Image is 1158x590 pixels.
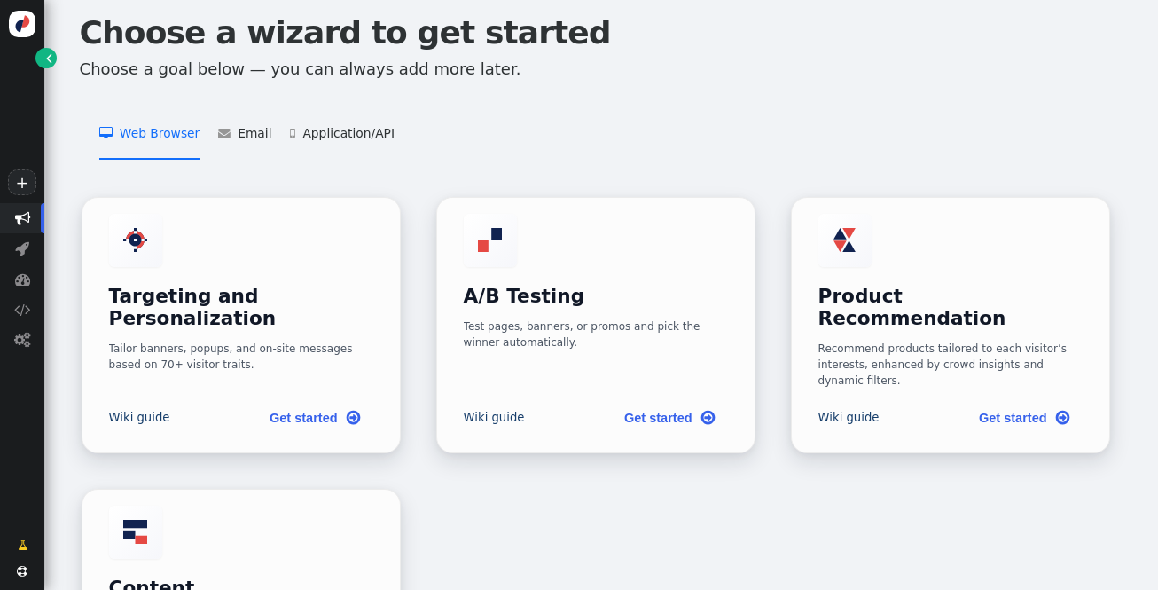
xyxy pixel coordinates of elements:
[17,566,27,577] span: 
[966,402,1082,436] a: Get started
[99,127,120,139] span: 
[35,48,57,68] a: 
[109,409,170,427] a: Wiki guide
[18,538,27,554] span: 
[109,286,373,330] h3: Targeting and Personalization
[46,51,51,67] span: 
[14,332,30,347] span: 
[7,531,38,559] a: 
[818,286,1083,330] h3: Product Recommendation
[290,108,395,160] li: Application/API
[833,228,857,252] img: products_recom.svg
[290,127,302,139] span: 
[464,409,525,427] a: Wiki guide
[15,210,30,225] span: 
[218,127,238,139] span: 
[8,169,35,195] a: +
[464,286,728,308] h3: A/B Testing
[478,228,502,252] img: ab.svg
[701,406,715,429] span: 
[123,520,147,544] img: articles_recom.svg
[347,406,360,429] span: 
[9,11,35,37] img: logo-icon.svg
[611,402,727,436] a: Get started
[464,319,728,350] div: Test pages, banners, or promos and pick the winner automatically.
[80,9,1139,57] h1: Choose a wizard to get started
[818,341,1083,389] div: Recommend products tailored to each visitor’s interests, enhanced by crowd insights and dynamic f...
[99,108,200,160] li: Web Browser
[109,341,373,373] div: Tailor banners, popups, and on-site messages based on 70+ visitor traits.
[15,240,29,256] span: 
[1056,406,1069,429] span: 
[14,302,30,317] span: 
[80,57,1139,81] p: Choose a goal below — you can always add more later.
[123,228,147,252] img: actions.svg
[15,271,30,287] span: 
[256,402,372,436] a: Get started
[218,108,272,160] li: Email
[818,409,880,427] a: Wiki guide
